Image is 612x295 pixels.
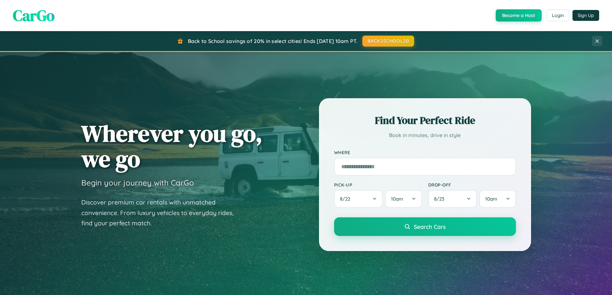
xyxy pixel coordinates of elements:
span: CarGo [13,5,55,26]
label: Drop-off [428,182,516,187]
span: 8 / 23 [434,196,448,202]
span: Search Cars [414,223,446,230]
span: 10am [391,196,403,202]
span: 8 / 22 [340,196,353,202]
button: BACK2SCHOOL20 [362,36,414,47]
h3: Begin your journey with CarGo [81,178,194,187]
button: Login [546,10,569,21]
h1: Wherever you go, we go [81,121,262,171]
button: Become a Host [496,9,542,22]
button: 8/23 [428,190,477,208]
label: Pick-up [334,182,422,187]
p: Discover premium car rentals with unmatched convenience. From luxury vehicles to everyday rides, ... [81,197,242,229]
label: Where [334,150,516,155]
p: Book in minutes, drive in style [334,131,516,140]
button: 8/22 [334,190,383,208]
h2: Find Your Perfect Ride [334,113,516,127]
span: Back to School savings of 20% in select cities! Ends [DATE] 10am PT. [188,38,358,44]
button: 10am [479,190,516,208]
span: 10am [485,196,497,202]
button: Sign Up [572,10,599,21]
button: 10am [385,190,421,208]
button: Search Cars [334,217,516,236]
